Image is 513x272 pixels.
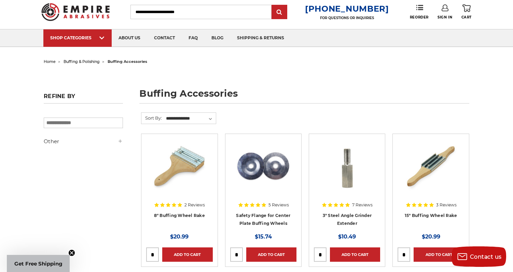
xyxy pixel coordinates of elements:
[404,139,458,193] img: double handle buffing wheel cleaning rake
[14,260,63,267] span: Get Free Shipping
[236,213,290,226] a: Safety Flange for Center Plate Buffing Wheels
[146,139,212,205] a: 8 inch single handle buffing wheel rake
[338,233,356,240] span: $10.49
[64,59,100,64] a: buffing & polishing
[44,137,123,146] h5: Other
[230,139,296,205] a: 4 inch safety flange for center plate airway buffs
[154,213,205,218] a: 8" Buffing Wheel Rake
[165,113,216,124] select: Sort By:
[414,247,464,262] a: Add to Cart
[236,139,291,193] img: 4 inch safety flange for center plate airway buffs
[141,113,162,123] label: Sort By:
[112,29,147,47] a: about us
[44,59,56,64] a: home
[410,4,429,19] a: Reorder
[314,139,380,205] a: 3" Steel Angle Grinder Extender
[50,35,105,40] div: SHOP CATEGORIES
[452,246,506,267] button: Contact us
[44,93,123,104] h5: Refine by
[461,4,472,19] a: Cart
[7,255,70,272] div: Get Free ShippingClose teaser
[398,139,464,205] a: double handle buffing wheel cleaning rake
[438,15,452,19] span: Sign In
[205,29,230,47] a: blog
[436,203,457,207] span: 3 Reviews
[352,203,373,207] span: 7 Reviews
[108,59,147,64] span: buffing accessories
[139,89,469,104] h1: buffing accessories
[330,247,380,262] a: Add to Cart
[405,213,457,218] a: 15" Buffing Wheel Rake
[305,16,389,20] p: FOR QUESTIONS OR INQUIRIES
[422,233,440,240] span: $20.99
[246,247,296,262] a: Add to Cart
[170,233,189,240] span: $20.99
[182,29,205,47] a: faq
[68,249,75,256] button: Close teaser
[162,247,212,262] a: Add to Cart
[184,203,205,207] span: 2 Reviews
[273,5,286,19] input: Submit
[320,139,374,193] img: 3" Steel Angle Grinder Extender
[230,29,291,47] a: shipping & returns
[410,15,429,19] span: Reorder
[461,15,472,19] span: Cart
[147,29,182,47] a: contact
[152,139,207,193] img: 8 inch single handle buffing wheel rake
[305,4,389,14] a: [PHONE_NUMBER]
[268,203,289,207] span: 5 Reviews
[255,233,272,240] span: $15.74
[470,254,502,260] span: Contact us
[323,213,372,226] a: 3" Steel Angle Grinder Extender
